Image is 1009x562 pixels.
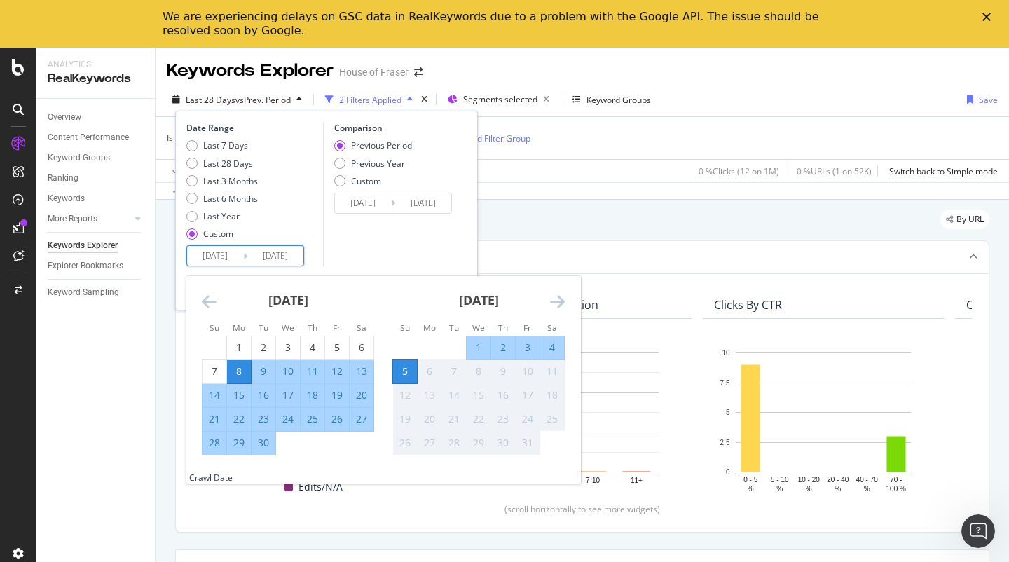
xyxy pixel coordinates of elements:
td: Selected. Tuesday, September 9, 2025 [252,359,276,383]
td: Selected. Thursday, October 2, 2025 [491,336,516,359]
td: Selected. Tuesday, September 30, 2025 [252,431,276,455]
small: Th [498,322,508,333]
input: Start Date [335,193,391,213]
button: Last 28 DaysvsPrev. Period [167,88,308,111]
td: Selected. Monday, September 29, 2025 [227,431,252,455]
small: Tu [449,322,459,333]
div: 7 [203,364,226,378]
td: Not available. Thursday, October 16, 2025 [491,383,516,407]
div: 30 [491,436,515,450]
td: Selected. Wednesday, October 1, 2025 [467,336,491,359]
div: 28 [203,436,226,450]
td: Not available. Thursday, October 23, 2025 [491,407,516,431]
td: Not available. Monday, October 27, 2025 [418,431,442,455]
text: 10 - 20 [798,476,821,484]
div: 9 [252,364,275,378]
div: 28 [442,436,466,450]
div: Comparison [334,122,456,134]
td: Choose Thursday, September 4, 2025 as your check-in date. It’s available. [301,336,325,359]
div: 12 [393,388,417,402]
div: Overview [48,110,81,125]
div: 23 [252,412,275,426]
input: End Date [247,246,303,266]
td: Not available. Wednesday, October 29, 2025 [467,431,491,455]
div: 0 % Clicks ( 12 on 1M ) [699,165,779,177]
td: Selected. Thursday, September 25, 2025 [301,407,325,431]
div: Move backward to switch to the previous month. [202,293,217,310]
div: 8 [227,364,251,378]
div: 3 [516,341,540,355]
div: More Reports [48,212,97,226]
td: Selected. Sunday, September 21, 2025 [203,407,227,431]
div: 17 [516,388,540,402]
text: 0 [726,468,730,476]
div: 20 [418,412,441,426]
div: (scroll horizontally to see more widgets) [193,503,972,515]
a: Keyword Sampling [48,285,145,300]
div: 14 [203,388,226,402]
div: Last Year [186,210,258,222]
div: 1 [227,341,251,355]
td: Selected. Thursday, September 18, 2025 [301,383,325,407]
div: Keywords Explorer [167,59,334,83]
div: 26 [393,436,417,450]
div: Keyword Sampling [48,285,119,300]
td: Selected. Sunday, September 14, 2025 [203,383,227,407]
div: 10 [516,364,540,378]
div: Add Filter Group [467,132,530,144]
div: 16 [491,388,515,402]
small: Su [400,322,410,333]
td: Not available. Friday, October 24, 2025 [516,407,540,431]
div: Clicks By CTR [714,298,782,312]
div: Last 28 Days [203,158,253,170]
div: 29 [467,436,490,450]
text: % [776,485,783,493]
td: Not available. Sunday, October 12, 2025 [393,383,418,407]
div: Move forward to switch to the next month. [550,293,565,310]
td: Choose Tuesday, September 2, 2025 as your check-in date. It’s available. [252,336,276,359]
td: Not available. Thursday, October 30, 2025 [491,431,516,455]
button: Switch back to Simple mode [884,160,998,182]
small: Mo [233,322,245,333]
a: Keyword Groups [48,151,145,165]
text: 11+ [631,477,643,484]
span: Last 28 Days [186,94,235,106]
a: More Reports [48,212,131,226]
td: Not available. Thursday, October 9, 2025 [491,359,516,383]
div: 21 [203,412,226,426]
div: 17 [276,388,300,402]
span: Edits/N/A [298,479,343,495]
div: 8 [467,364,490,378]
div: 7 [442,364,466,378]
div: 4 [540,341,564,355]
button: 2 Filters Applied [320,88,418,111]
div: 24 [516,412,540,426]
td: Selected. Monday, September 22, 2025 [227,407,252,431]
div: 18 [301,388,324,402]
td: Choose Sunday, September 7, 2025 as your check-in date. It’s available. [203,359,227,383]
td: Selected. Saturday, September 20, 2025 [350,383,374,407]
div: We are experiencing delays on GSC data in RealKeywords due to a problem with the Google API. The ... [163,10,824,38]
div: A chart. [714,345,933,495]
div: 25 [301,412,324,426]
td: Selected. Friday, September 12, 2025 [325,359,350,383]
div: Date Range [186,122,320,134]
small: We [472,322,485,333]
input: Start Date [187,246,243,266]
td: Not available. Friday, October 17, 2025 [516,383,540,407]
td: Selected. Saturday, September 13, 2025 [350,359,374,383]
div: 2 [252,341,275,355]
span: Segments selected [463,93,537,105]
div: 20 [350,388,373,402]
td: Selected. Tuesday, September 23, 2025 [252,407,276,431]
div: 26 [325,412,349,426]
div: 3 [276,341,300,355]
div: 15 [227,388,251,402]
div: 13 [418,388,441,402]
text: 40 - 70 [856,476,879,484]
td: Choose Wednesday, September 3, 2025 as your check-in date. It’s available. [276,336,301,359]
td: Choose Monday, September 1, 2025 as your check-in date. It’s available. [227,336,252,359]
div: Previous Year [351,158,405,170]
span: Is Branded [167,132,209,144]
text: 10 [722,349,730,357]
